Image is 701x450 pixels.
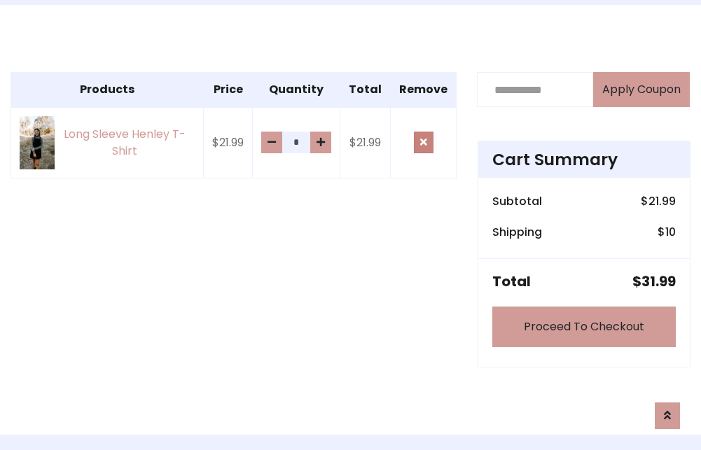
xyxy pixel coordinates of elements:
h5: $ [632,273,676,290]
th: Total [340,73,391,108]
td: $21.99 [204,107,253,178]
th: Quantity [253,73,340,108]
span: 21.99 [648,193,676,209]
h6: $ [658,225,676,239]
td: $21.99 [340,107,391,178]
a: Proceed To Checkout [492,307,676,347]
th: Price [204,73,253,108]
h6: Shipping [492,225,542,239]
span: 31.99 [641,272,676,291]
h6: Subtotal [492,195,542,208]
button: Apply Coupon [593,72,690,107]
h5: Total [492,273,531,290]
h6: $ [641,195,676,208]
span: 10 [665,224,676,240]
a: Long Sleeve Henley T-Shirt [20,116,195,169]
th: Products [11,73,204,108]
th: Remove [391,73,457,108]
h4: Cart Summary [492,150,676,169]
